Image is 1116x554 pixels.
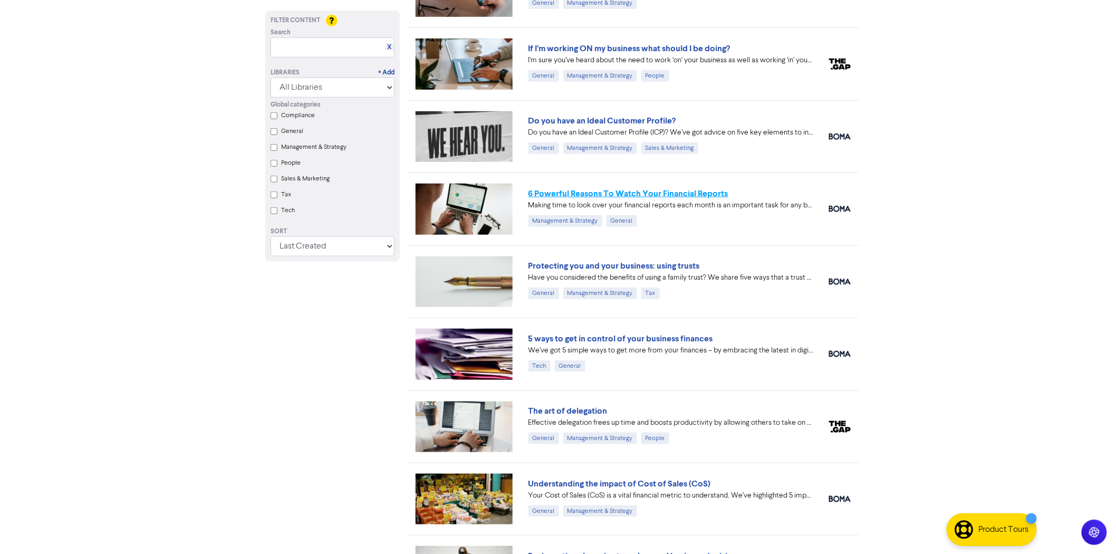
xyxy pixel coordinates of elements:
[528,127,813,138] div: Do you have an Ideal Customer Profile (ICP)? We’ve got advice on five key elements to include in ...
[528,70,559,82] div: General
[563,142,637,154] div: Management & Strategy
[281,174,330,184] label: Sales & Marketing
[1063,503,1116,554] iframe: Chat Widget
[528,333,713,344] a: 5 ways to get in control of your business finances
[829,421,851,433] img: thegap
[563,288,637,299] div: Management & Strategy
[378,68,395,78] a: + Add
[641,433,669,444] div: People
[528,43,730,54] a: If I’m working ON my business what should I be doing?
[528,505,559,517] div: General
[528,215,602,227] div: Management & Strategy
[271,16,395,25] div: Filter Content
[281,142,347,152] label: Management & Strategy
[528,433,559,444] div: General
[528,188,728,199] a: 6 Powerful Reasons To Watch Your Financial Reports
[829,206,851,212] img: boma_accounting
[641,288,660,299] div: Tax
[563,505,637,517] div: Management & Strategy
[271,100,395,110] div: Global categories
[607,215,637,227] div: General
[271,227,395,236] div: Sort
[528,142,559,154] div: General
[528,406,608,416] a: The art of delegation
[528,55,813,66] div: I’m sure you’ve heard about the need to work ‘on’ your business as well as working ‘in’ your busi...
[281,111,315,120] label: Compliance
[528,490,813,501] div: Your Cost of Sales (CoS) is a vital financial metric to understand. We’ve highlighted 5 important...
[528,116,676,126] a: Do you have an Ideal Customer Profile?
[641,142,698,154] div: Sales & Marketing
[829,351,851,357] img: boma_accounting
[528,200,813,211] div: Making time to look over your financial reports each month is an important task for any business ...
[829,59,851,70] img: thegap
[829,496,851,502] img: boma
[829,133,851,140] img: boma
[555,360,585,372] div: General
[271,28,291,37] span: Search
[281,206,295,215] label: Tech
[528,479,711,489] a: Understanding the impact of Cost of Sales (CoS)
[563,70,637,82] div: Management & Strategy
[563,433,637,444] div: Management & Strategy
[528,360,551,372] div: Tech
[641,70,669,82] div: People
[281,190,291,199] label: Tax
[281,158,301,168] label: People
[388,43,392,51] a: X
[528,417,813,428] div: Effective delegation frees up time and boosts productivity by allowing others to take on tasks. A...
[528,261,700,271] a: Protecting you and your business: using trusts
[528,288,559,299] div: General
[528,272,813,283] div: Have you considered the benefits of using a family trust? We share five ways that a trust can hel...
[528,345,813,356] div: We’ve got 5 simple ways to get more from your finances – by embracing the latest in digital accou...
[271,68,300,78] div: Libraries
[281,127,303,136] label: General
[829,279,851,285] img: boma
